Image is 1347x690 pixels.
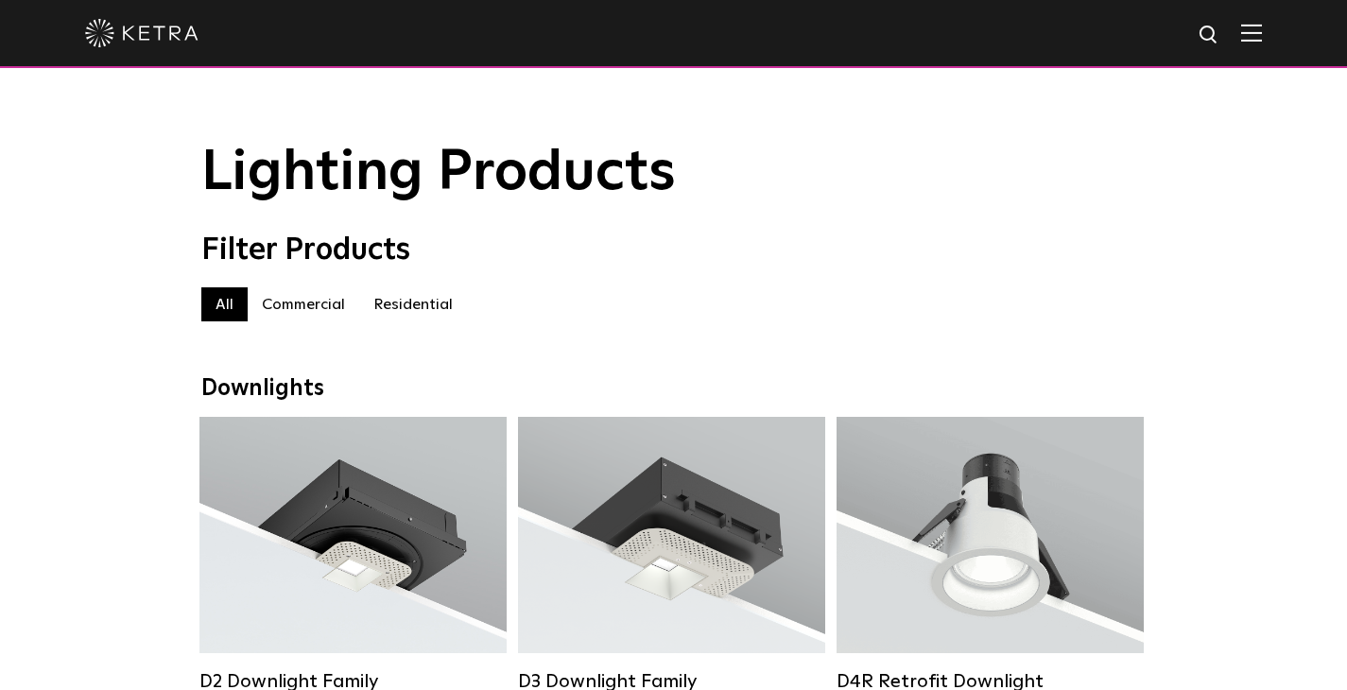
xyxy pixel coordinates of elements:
div: Filter Products [201,233,1147,268]
label: Commercial [248,287,359,321]
label: Residential [359,287,467,321]
div: Downlights [201,375,1147,403]
label: All [201,287,248,321]
span: Lighting Products [201,145,676,201]
img: Hamburger%20Nav.svg [1241,24,1262,42]
img: ketra-logo-2019-white [85,19,199,47]
img: search icon [1198,24,1221,47]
